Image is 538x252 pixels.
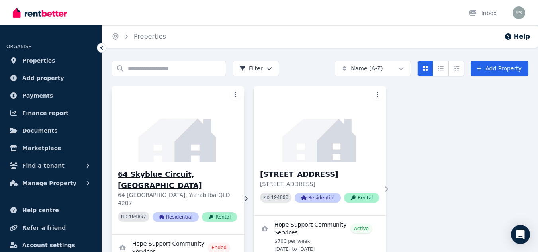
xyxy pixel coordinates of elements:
img: 64 Skyblue Circuit, Yarrabilba [108,84,248,164]
span: ORGANISE [6,44,31,49]
button: More options [372,89,383,100]
span: Finance report [22,108,68,118]
span: Help centre [22,205,59,215]
p: [STREET_ADDRESS] [260,180,379,188]
small: PID [263,195,270,200]
a: Refer a friend [6,220,95,236]
span: Name (A-Z) [351,64,383,72]
a: Help centre [6,202,95,218]
a: 64 Skyblue Circuit, Yarrabilba64 Skyblue Circuit, [GEOGRAPHIC_DATA]64 [GEOGRAPHIC_DATA], Yarrabil... [112,86,244,234]
button: Filter [233,61,279,76]
div: Inbox [469,9,497,17]
nav: Breadcrumb [102,25,176,48]
a: 208 Kruger Parade, Bellbird Park[STREET_ADDRESS][STREET_ADDRESS]PID 194890ResidentialRental [254,86,386,215]
a: Documents [6,123,95,139]
button: Compact list view [433,61,449,76]
a: Finance report [6,105,95,121]
button: Manage Property [6,175,95,191]
span: Refer a friend [22,223,66,232]
span: Payments [22,91,53,100]
span: Find a tenant [22,161,65,170]
p: 64 [GEOGRAPHIC_DATA], Yarrabilba QLD 4207 [118,191,237,207]
button: Expanded list view [448,61,464,76]
h3: 64 Skyblue Circuit, [GEOGRAPHIC_DATA] [118,169,237,191]
span: Account settings [22,240,75,250]
a: Payments [6,88,95,104]
h3: [STREET_ADDRESS] [260,169,379,180]
div: View options [417,61,464,76]
small: PID [121,215,127,219]
span: Residential [295,193,341,203]
div: Open Intercom Messenger [511,225,530,244]
img: RentBetter [13,7,67,19]
button: Help [504,32,530,41]
span: Marketplace [22,143,61,153]
button: Name (A-Z) [335,61,411,76]
span: Manage Property [22,178,76,188]
img: 208 Kruger Parade, Bellbird Park [254,86,386,162]
span: Add property [22,73,64,83]
span: Rental [202,212,237,222]
span: Properties [22,56,55,65]
a: Add property [6,70,95,86]
button: More options [230,89,241,100]
span: Documents [22,126,58,135]
a: Properties [134,33,166,40]
span: Filter [239,64,263,72]
button: Find a tenant [6,158,95,174]
a: Marketplace [6,140,95,156]
code: 194890 [271,195,288,201]
a: Add Property [471,61,528,76]
code: 194897 [129,214,146,220]
button: Card view [417,61,433,76]
img: Rod Smith [513,6,525,19]
a: Properties [6,53,95,68]
span: Residential [153,212,199,222]
span: Rental [344,193,379,203]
